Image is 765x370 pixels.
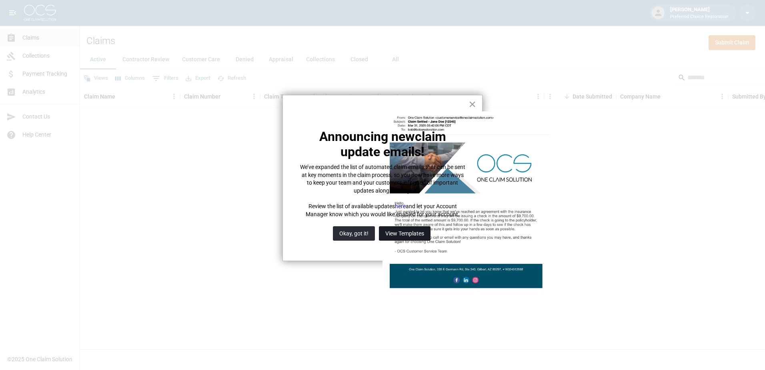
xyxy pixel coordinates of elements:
a: here [395,203,406,209]
button: Okay, got it! [333,226,375,241]
p: We’ve expanded the list of automated claim emails that can be sent at key moments in the claim pr... [299,163,466,195]
strong: claim update emails [340,129,449,159]
span: ! [421,144,425,159]
span: Announcing new [319,129,415,144]
span: and let your Account Manager know which you would like enabled for your account. [306,203,460,217]
button: View Templates [379,226,431,241]
button: Close [469,98,476,111]
span: Review the list of available updates [308,203,395,209]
